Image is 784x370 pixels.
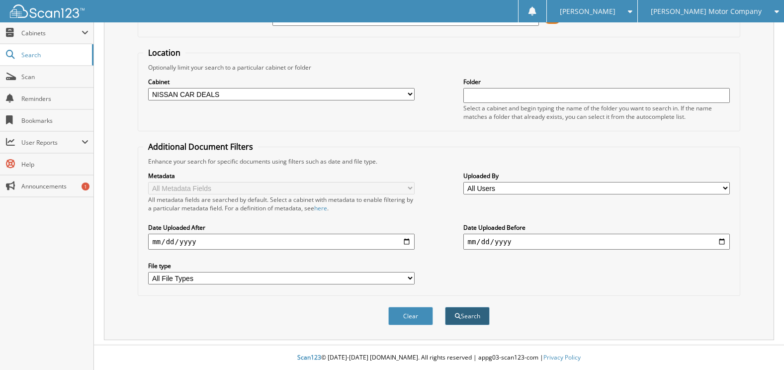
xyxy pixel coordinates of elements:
div: Select a cabinet and begin typing the name of the folder you want to search in. If the name match... [463,104,729,121]
span: Reminders [21,94,88,103]
input: start [148,234,414,250]
legend: Additional Document Filters [143,141,258,152]
span: [PERSON_NAME] [560,8,615,14]
span: Search [21,51,87,59]
span: Help [21,160,88,169]
span: Announcements [21,182,88,190]
button: Search [445,307,490,325]
a: here [314,204,327,212]
span: Cabinets [21,29,82,37]
button: Clear [388,307,433,325]
span: Scan [21,73,88,81]
span: User Reports [21,138,82,147]
label: File type [148,262,414,270]
div: Optionally limit your search to a particular cabinet or folder [143,63,734,72]
label: Folder [463,78,729,86]
iframe: Chat Widget [734,322,784,370]
div: All metadata fields are searched by default. Select a cabinet with metadata to enable filtering b... [148,195,414,212]
span: Bookmarks [21,116,88,125]
span: [PERSON_NAME] Motor Company [651,8,762,14]
div: © [DATE]-[DATE] [DOMAIN_NAME]. All rights reserved | appg03-scan123-com | [94,346,784,370]
div: 1 [82,183,89,190]
label: Metadata [148,172,414,180]
label: Uploaded By [463,172,729,180]
label: Date Uploaded After [148,223,414,232]
input: end [463,234,729,250]
label: Cabinet [148,78,414,86]
a: Privacy Policy [543,353,581,362]
label: Date Uploaded Before [463,223,729,232]
img: scan123-logo-white.svg [10,4,85,18]
span: Scan123 [297,353,321,362]
legend: Location [143,47,185,58]
div: Enhance your search for specific documents using filters such as date and file type. [143,157,734,166]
